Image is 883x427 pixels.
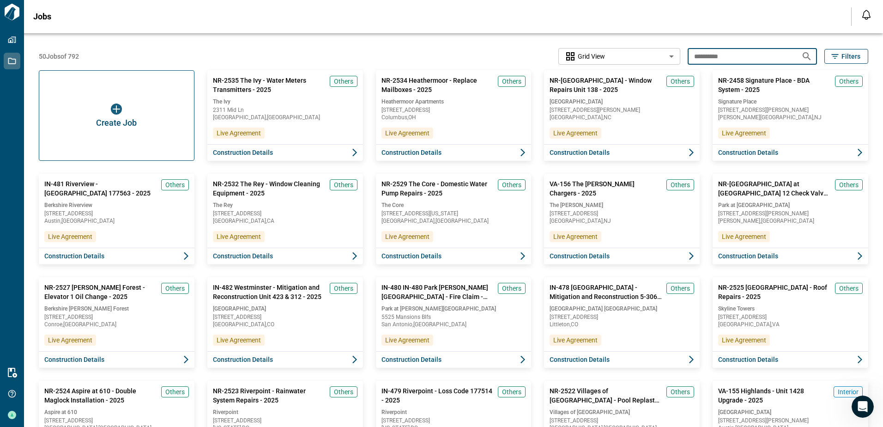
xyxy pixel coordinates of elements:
[39,351,194,368] button: Construction Details
[718,418,863,423] span: [STREET_ADDRESS][PERSON_NAME]
[207,144,363,161] button: Construction Details
[385,335,429,345] span: Live Agreement
[718,218,863,224] span: [PERSON_NAME] , [GEOGRAPHIC_DATA]
[33,12,51,21] span: Jobs
[671,77,690,86] span: Others
[207,248,363,264] button: Construction Details
[839,180,859,189] span: Others
[671,180,690,189] span: Others
[722,232,766,241] span: Live Agreement
[213,305,357,312] span: [GEOGRAPHIC_DATA]
[544,248,700,264] button: Construction Details
[502,284,521,293] span: Others
[859,7,874,22] button: Open notification feed
[381,386,495,405] span: IN-479 Riverpoint - Loss Code 177514 - 2025
[39,248,194,264] button: Construction Details
[502,180,521,189] span: Others
[376,248,532,264] button: Construction Details
[550,98,694,105] span: [GEOGRAPHIC_DATA]
[165,284,185,293] span: Others
[213,179,326,198] span: NR-2532 The Rey - Window Cleaning Equipment - 2025
[718,179,831,198] span: NR-[GEOGRAPHIC_DATA] at [GEOGRAPHIC_DATA] 12 Check Valves - 2025
[550,218,694,224] span: [GEOGRAPHIC_DATA] , NJ
[44,251,104,261] span: Construction Details
[544,351,700,368] button: Construction Details
[824,49,868,64] button: Filters
[334,284,353,293] span: Others
[718,107,863,113] span: [STREET_ADDRESS][PERSON_NAME]
[718,211,863,216] span: [STREET_ADDRESS][PERSON_NAME]
[671,387,690,396] span: Others
[207,351,363,368] button: Construction Details
[553,128,598,138] span: Live Agreement
[381,305,526,312] span: Park at [PERSON_NAME][GEOGRAPHIC_DATA]
[213,283,326,301] span: IN-482 Westminster - Mitigation and Reconstruction Unit 423 & 312 - 2025
[798,47,816,66] button: Search jobs
[381,76,495,94] span: NR-2534 Heathermoor - Replace Mailboxes - 2025
[550,251,610,261] span: Construction Details
[44,322,189,327] span: Conroe , [GEOGRAPHIC_DATA]
[502,387,521,396] span: Others
[550,355,610,364] span: Construction Details
[550,386,663,405] span: NR-2522 Villages of [GEOGRAPHIC_DATA] - Pool Replaster and Repairs - 2025
[718,283,831,301] span: NR-2525 [GEOGRAPHIC_DATA] - Roof Repairs - 2025
[381,98,526,105] span: Heathermoor Apartments
[165,387,185,396] span: Others
[839,77,859,86] span: Others
[381,107,526,113] span: [STREET_ADDRESS]
[381,251,441,261] span: Construction Details
[550,115,694,120] span: [GEOGRAPHIC_DATA] , NC
[381,115,526,120] span: Columbus , OH
[44,218,189,224] span: Austin , [GEOGRAPHIC_DATA]
[713,351,868,368] button: Construction Details
[558,47,680,66] div: Without label
[213,211,357,216] span: [STREET_ADDRESS]
[44,283,157,301] span: NR-2527 [PERSON_NAME] Forest - Elevator 1 Oil Change - 2025
[44,355,104,364] span: Construction Details
[213,115,357,120] span: [GEOGRAPHIC_DATA] , [GEOGRAPHIC_DATA]
[213,386,326,405] span: NR-2523 Riverpoint - Rainwater System Repairs - 2025
[217,128,261,138] span: Live Agreement
[217,232,261,241] span: Live Agreement
[838,387,859,396] span: Interior
[544,144,700,161] button: Construction Details
[44,211,189,216] span: [STREET_ADDRESS]
[713,144,868,161] button: Construction Details
[550,201,694,209] span: The [PERSON_NAME]
[385,128,429,138] span: Live Agreement
[550,409,694,416] span: Villages of [GEOGRAPHIC_DATA]
[334,180,353,189] span: Others
[713,248,868,264] button: Construction Details
[111,104,122,115] img: icon button
[381,283,495,301] span: IN-480 IN-480 Park [PERSON_NAME][GEOGRAPHIC_DATA] - Fire Claim - 2025
[722,335,766,345] span: Live Agreement
[550,179,663,198] span: VA-156 The [PERSON_NAME] Chargers - 2025
[385,232,429,241] span: Live Agreement
[48,232,92,241] span: Live Agreement
[718,386,830,405] span: VA-155 Highlands - Unit 1428 Upgrade - 2025
[44,314,189,320] span: [STREET_ADDRESS]
[718,76,831,94] span: NR-2458 Signature Place - BDA System - 2025
[213,98,357,105] span: The Ivy
[718,201,863,209] span: Park at [GEOGRAPHIC_DATA]
[213,201,357,209] span: The Rey
[381,211,526,216] span: [STREET_ADDRESS][US_STATE]
[48,335,92,345] span: Live Agreement
[44,386,157,405] span: NR-2524 Aspire at 610 - Double Maglock Installation - 2025
[96,118,137,128] span: Create Job
[44,201,189,209] span: Berkshire Riverview
[44,418,189,423] span: [STREET_ADDRESS]
[44,409,189,416] span: Aspire at 610
[550,283,663,301] span: IN-478 [GEOGRAPHIC_DATA] - Mitigation and Reconstruction 5-306 - 2025
[213,322,357,327] span: [GEOGRAPHIC_DATA] , CO
[213,148,273,157] span: Construction Details
[213,76,326,94] span: NR-2535 The Ivy - Water Meters Transmitters - 2025
[381,409,526,416] span: Riverpoint
[550,107,694,113] span: [STREET_ADDRESS][PERSON_NAME]
[841,52,860,61] span: Filters
[550,322,694,327] span: Littleton , CO
[381,179,495,198] span: NR-2529 The Core - Domestic Water Pump Repairs - 2025
[39,52,79,61] span: 50 Jobs of 792
[718,251,778,261] span: Construction Details
[213,251,273,261] span: Construction Details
